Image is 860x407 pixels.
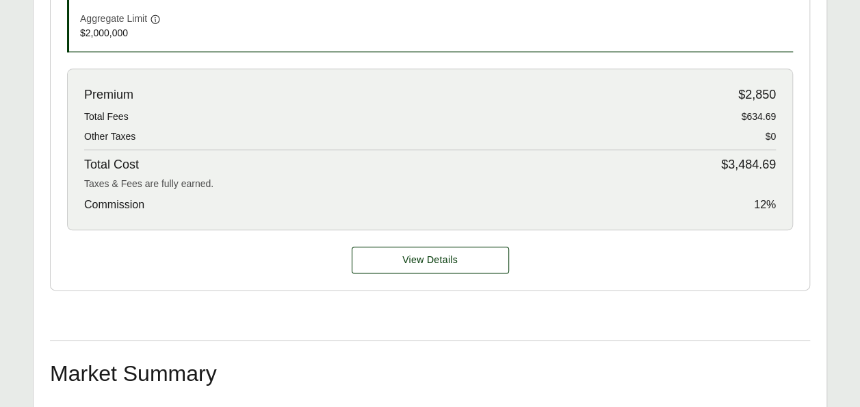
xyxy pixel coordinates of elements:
[84,129,135,144] span: Other Taxes
[352,247,509,273] button: View Details
[741,110,776,124] span: $634.69
[754,197,776,213] span: 12 %
[84,156,139,174] span: Total Cost
[738,86,776,104] span: $2,850
[402,253,458,267] span: View Details
[80,26,314,40] span: $2,000,000
[352,247,509,273] a: CFC details
[84,110,129,124] span: Total Fees
[765,129,776,144] span: $0
[80,12,147,26] span: Aggregate Limit
[84,177,776,191] div: Taxes & Fees are fully earned.
[84,86,133,104] span: Premium
[50,362,810,384] h2: Market Summary
[721,156,776,174] span: $3,484.69
[84,197,144,213] span: Commission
